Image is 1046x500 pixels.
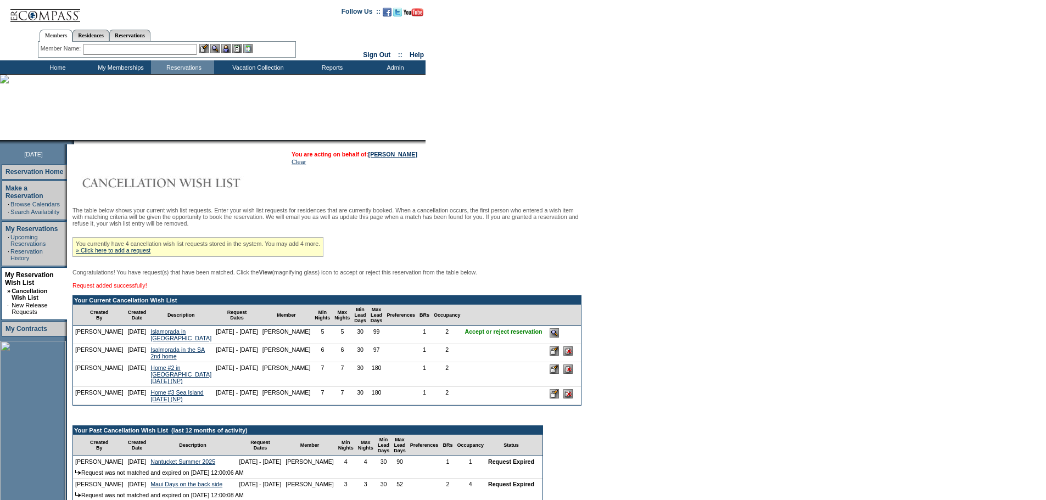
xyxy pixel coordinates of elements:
[259,269,272,276] b: View
[151,60,214,74] td: Reservations
[260,387,313,405] td: [PERSON_NAME]
[126,305,149,326] td: Created Date
[239,481,282,487] nobr: [DATE] - [DATE]
[432,387,463,405] td: 2
[126,479,149,490] td: [DATE]
[73,479,126,490] td: [PERSON_NAME]
[563,364,573,374] input: Delete this Request
[8,234,9,247] td: ·
[74,140,75,144] img: blank.gif
[376,456,392,467] td: 30
[368,344,385,362] td: 97
[126,456,149,467] td: [DATE]
[8,201,9,207] td: ·
[70,140,74,144] img: promoShadowLeftCorner.gif
[73,426,542,435] td: Your Past Cancellation Wish List (last 12 months of activity)
[352,344,368,362] td: 30
[465,328,542,335] nobr: Accept or reject reservation
[440,456,455,467] td: 1
[216,364,258,371] nobr: [DATE] - [DATE]
[237,435,284,456] td: Request Dates
[368,151,417,158] a: [PERSON_NAME]
[384,305,417,326] td: Preferences
[432,362,463,387] td: 2
[299,60,362,74] td: Reports
[352,305,368,326] td: Min Lead Days
[5,225,58,233] a: My Reservations
[391,456,408,467] td: 90
[404,8,423,16] img: Subscribe to our YouTube Channel
[126,362,149,387] td: [DATE]
[550,346,559,356] input: Edit this Request
[550,328,559,338] input: Accept or Reject this Reservation
[210,44,220,53] img: View
[455,479,486,490] td: 4
[368,362,385,387] td: 180
[563,346,573,356] input: Delete this Request
[72,282,147,289] span: Request added successfully!
[150,389,204,402] a: Home #3 Sea Island [DATE] (NP)
[216,346,258,353] nobr: [DATE] - [DATE]
[150,364,211,384] a: Home #2 in [GEOGRAPHIC_DATA] [DATE] (NP)
[12,302,47,315] a: New Release Requests
[283,456,336,467] td: [PERSON_NAME]
[10,234,46,247] a: Upcoming Reservations
[352,362,368,387] td: 30
[410,51,424,59] a: Help
[7,302,10,315] td: ·
[243,44,253,53] img: b_calculator.gif
[440,435,455,456] td: BRs
[5,271,54,286] a: My Reservation Wish List
[126,326,149,344] td: [DATE]
[332,387,352,405] td: 7
[455,456,486,467] td: 1
[73,305,126,326] td: Created By
[41,44,83,53] div: Member Name:
[73,387,126,405] td: [PERSON_NAME]
[332,326,352,344] td: 5
[368,305,385,326] td: Max Lead Days
[550,389,559,398] input: Edit this Request
[73,344,126,362] td: [PERSON_NAME]
[126,435,149,456] td: Created Date
[73,362,126,387] td: [PERSON_NAME]
[383,11,391,18] a: Become our fan on Facebook
[292,159,306,165] a: Clear
[214,305,260,326] td: Request Dates
[356,435,376,456] td: Max Nights
[260,344,313,362] td: [PERSON_NAME]
[150,458,215,465] a: Nantucket Summer 2025
[356,479,376,490] td: 3
[126,387,149,405] td: [DATE]
[214,60,299,74] td: Vacation Collection
[88,60,151,74] td: My Memberships
[150,346,205,359] a: Isalmorada in the SA 2nd home
[440,479,455,490] td: 2
[312,344,332,362] td: 6
[488,481,534,487] nobr: Request Expired
[73,467,542,479] td: Request was not matched and expired on [DATE] 12:00:06 AM
[283,435,336,456] td: Member
[417,326,432,344] td: 1
[150,328,211,341] a: Islamorada in [GEOGRAPHIC_DATA]
[260,326,313,344] td: [PERSON_NAME]
[332,344,352,362] td: 6
[332,305,352,326] td: Max Nights
[393,11,402,18] a: Follow us on Twitter
[292,151,417,158] span: You are acting on behalf of:
[488,458,534,465] nobr: Request Expired
[148,305,214,326] td: Description
[432,344,463,362] td: 2
[260,305,313,326] td: Member
[417,305,432,326] td: BRs
[356,456,376,467] td: 4
[232,44,242,53] img: Reservations
[362,60,426,74] td: Admin
[73,296,581,305] td: Your Current Cancellation Wish List
[126,344,149,362] td: [DATE]
[150,481,222,487] a: Maui Days on the back side
[393,8,402,16] img: Follow us on Twitter
[363,51,390,59] a: Sign Out
[8,209,9,215] td: ·
[550,364,559,374] input: Edit this Request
